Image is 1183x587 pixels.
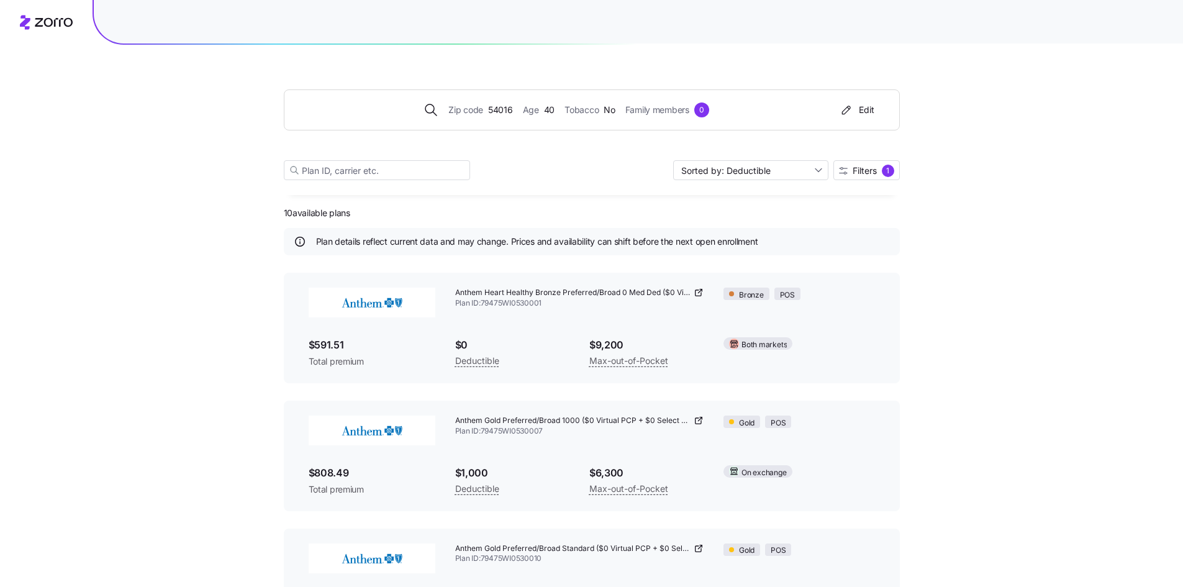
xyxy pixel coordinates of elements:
[455,298,704,309] span: Plan ID: 79475WI0530001
[455,553,704,564] span: Plan ID: 79475WI0530010
[455,288,692,298] span: Anthem Heart Healthy Bronze Preferred/Broad 0 Med Ded ($0 Virtual PCP+$0 Select Drugs+Incentives)
[882,165,894,177] div: 1
[741,339,787,351] span: Both markets
[309,337,435,353] span: $591.51
[833,160,900,180] button: Filters1
[739,545,755,557] span: Gold
[309,288,435,317] img: Anthem
[853,166,877,175] span: Filters
[523,103,539,117] span: Age
[589,337,704,353] span: $9,200
[589,465,704,481] span: $6,300
[309,465,435,481] span: $808.49
[309,483,435,496] span: Total premium
[455,426,704,437] span: Plan ID: 79475WI0530007
[309,416,435,445] img: Anthem
[625,103,689,117] span: Family members
[455,337,569,353] span: $0
[741,467,786,479] span: On exchange
[780,289,795,301] span: POS
[284,160,470,180] input: Plan ID, carrier etc.
[455,481,499,496] span: Deductible
[739,417,755,429] span: Gold
[455,465,569,481] span: $1,000
[309,544,435,573] img: Anthem
[834,100,879,120] button: Edit
[564,103,599,117] span: Tobacco
[589,353,668,368] span: Max-out-of-Pocket
[455,416,692,426] span: Anthem Gold Preferred/Broad 1000 ($0 Virtual PCP + $0 Select Drugs + Incentives)
[589,481,668,496] span: Max-out-of-Pocket
[544,103,555,117] span: 40
[448,103,483,117] span: Zip code
[455,353,499,368] span: Deductible
[739,289,764,301] span: Bronze
[284,207,350,219] span: 10 available plans
[771,417,786,429] span: POS
[839,104,874,116] div: Edit
[316,235,758,248] span: Plan details reflect current data and may change. Prices and availability can shift before the ne...
[694,102,709,117] div: 0
[309,355,435,368] span: Total premium
[771,545,786,557] span: POS
[604,103,615,117] span: No
[488,103,513,117] span: 54016
[673,160,828,180] input: Sort by
[455,544,692,554] span: Anthem Gold Preferred/Broad Standard ($0 Virtual PCP + $0 Select Drugs + Incentives)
